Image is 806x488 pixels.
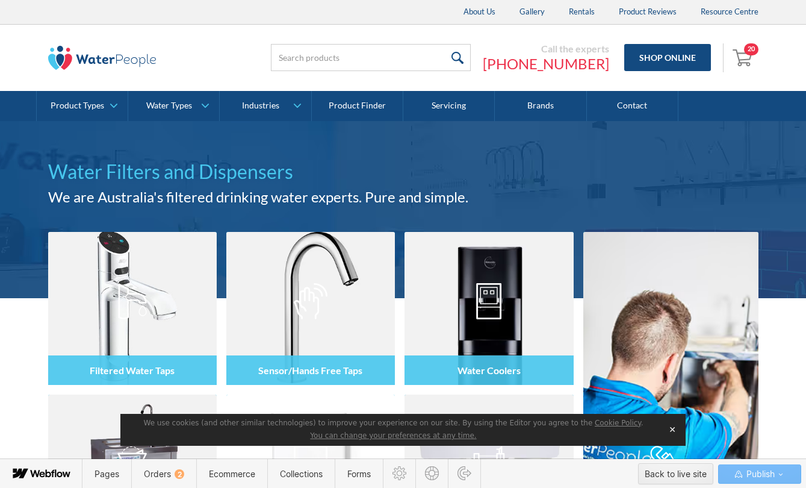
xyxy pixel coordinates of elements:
div: 2 [175,469,184,479]
a: Product Finder [312,91,403,121]
span: Publish [744,465,775,483]
h4: Water Coolers [457,364,521,376]
a: Brands [495,91,586,121]
img: Sensor/Hands Free Taps [226,232,395,385]
span: Forms [347,469,371,479]
span: Orders [144,469,184,479]
a: Shop Online [624,44,711,71]
a: Cookie Policy [595,419,641,427]
div: Back to live site [645,465,707,483]
div: 20 [744,43,758,55]
img: The Water People [48,46,157,70]
div: Call the experts [483,43,609,55]
span: Ecommerce [209,469,255,479]
a: Product Types [37,91,128,121]
a: Servicing [403,91,495,121]
a: Contact [587,91,678,121]
a: Water Types [128,91,219,121]
h4: Filtered Water Taps [90,364,175,376]
a: Open cart [730,43,758,72]
span: Pages [95,469,119,479]
button: Publish [718,465,801,484]
h4: Sensor/Hands Free Taps [258,364,362,376]
span: We use cookies (and other similar technologies) to improve your experience on our site. By using ... [144,419,643,427]
a: [PHONE_NUMBER] [483,55,609,73]
div: Industries [242,101,279,111]
button: Close [664,421,681,439]
button: Back to live site [638,463,713,484]
div: Water Types [146,101,192,111]
span: Collections [280,469,323,479]
img: Filtered Water Taps [48,232,217,385]
a: Industries [220,91,311,121]
input: Search products [271,44,471,71]
button: You can change your preferences at any time. [310,431,476,441]
div: Product Types [51,101,104,111]
img: shopping cart [733,48,755,67]
img: Water Coolers [405,232,573,385]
